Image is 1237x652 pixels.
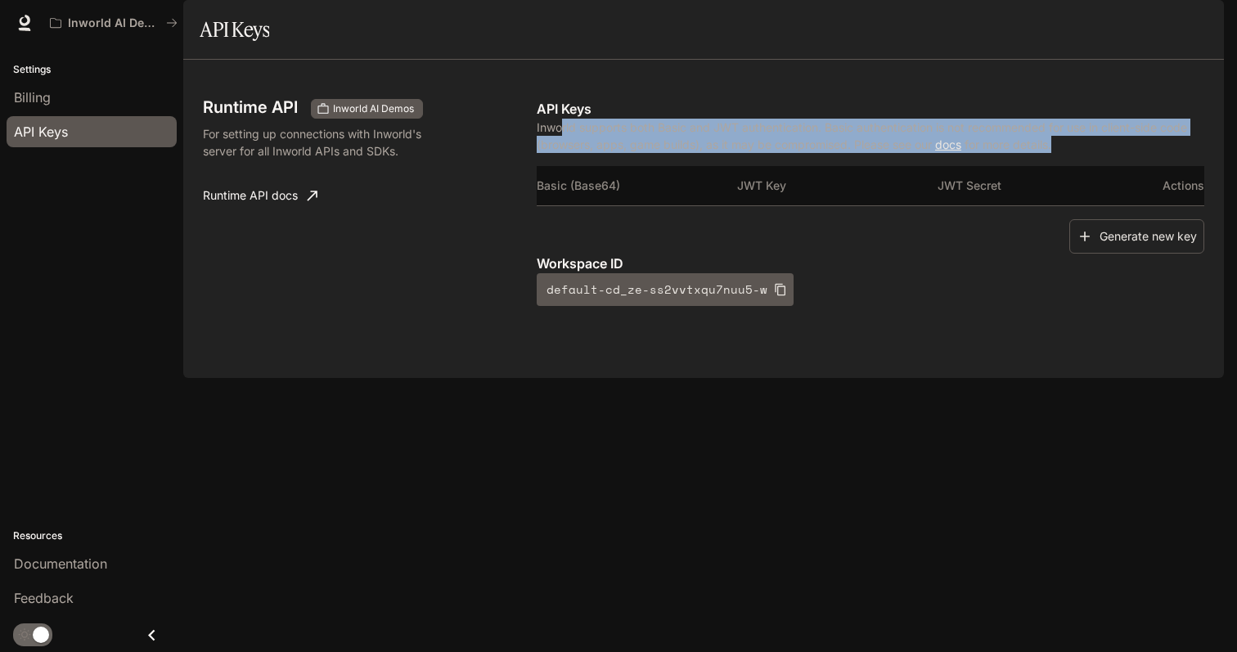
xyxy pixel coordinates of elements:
button: default-cd_ze-ss2vvtxqu7nuu5-w [537,273,794,306]
button: All workspaces [43,7,185,39]
h1: API Keys [200,13,269,46]
p: Workspace ID [537,254,1204,273]
h3: Runtime API [203,99,298,115]
a: Runtime API docs [196,179,324,212]
p: Inworld supports both Basic and JWT authentication. Basic authentication is not recommended for u... [537,119,1204,153]
p: Inworld AI Demos [68,16,160,30]
th: JWT Secret [938,166,1138,205]
span: Inworld AI Demos [326,101,421,116]
div: These keys will apply to your current workspace only [311,99,423,119]
th: Actions [1137,166,1204,205]
th: Basic (Base64) [537,166,737,205]
p: For setting up connections with Inworld's server for all Inworld APIs and SDKs. [203,125,443,160]
p: API Keys [537,99,1204,119]
a: docs [935,137,961,151]
th: JWT Key [737,166,938,205]
button: Generate new key [1069,219,1204,254]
